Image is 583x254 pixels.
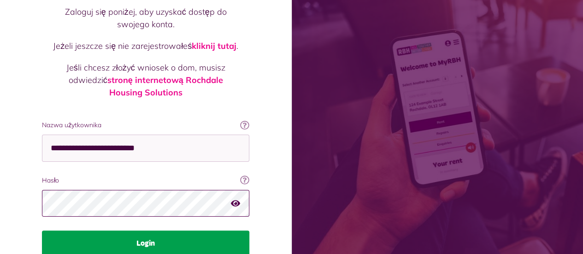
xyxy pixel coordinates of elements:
font: Hasło [42,176,59,184]
a: kliknij tutaj [192,41,236,51]
font: Login [136,240,155,247]
font: Jeżeli jeszcze się nie zarejestrowałeś [53,41,192,51]
font: Nazwa użytkownika [42,121,101,129]
font: Jeśli chcesz złożyć wniosek o dom, musisz odwiedzić [66,62,225,85]
a: stronę internetową Rochdale Housing Solutions [107,75,223,98]
font: . [236,41,238,51]
font: Zaloguj się poniżej, aby uzyskać dostęp do swojego konta. [65,6,227,30]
